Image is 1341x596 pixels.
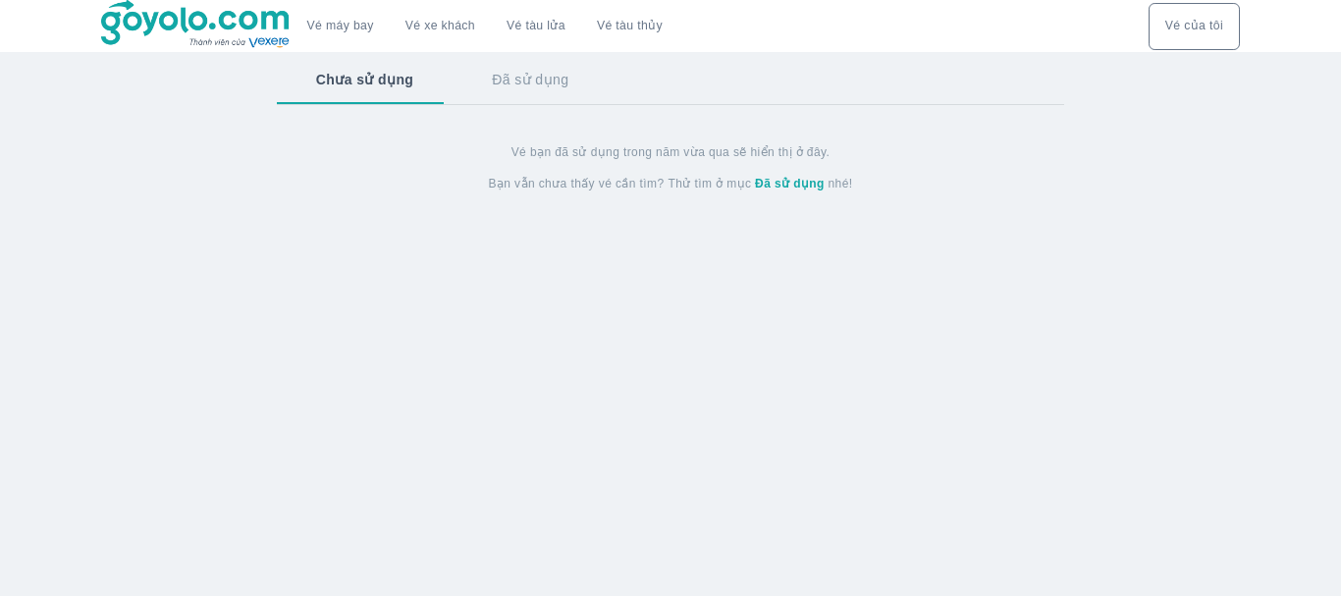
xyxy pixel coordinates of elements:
strong: Đã sử dụng [755,177,825,190]
button: Vé của tôi [1149,3,1240,50]
a: Vé tàu lửa [491,3,581,50]
span: Thử tìm ở mục nhé! [669,176,853,191]
span: Vé bạn đã sử dụng trong năm vừa qua sẽ hiển thị ở đây. [511,144,831,160]
span: Bạn vẫn chưa thấy vé cần tìm? [489,176,665,191]
a: Vé xe khách [405,19,475,33]
div: choose transportation mode [292,3,678,50]
button: Chưa sử dụng [277,54,453,105]
a: Vé máy bay [307,19,374,33]
button: Đã sử dụng [453,54,608,105]
div: choose transportation mode [1149,3,1240,50]
div: basic tabs example [277,54,1064,105]
button: Vé tàu thủy [581,3,678,50]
